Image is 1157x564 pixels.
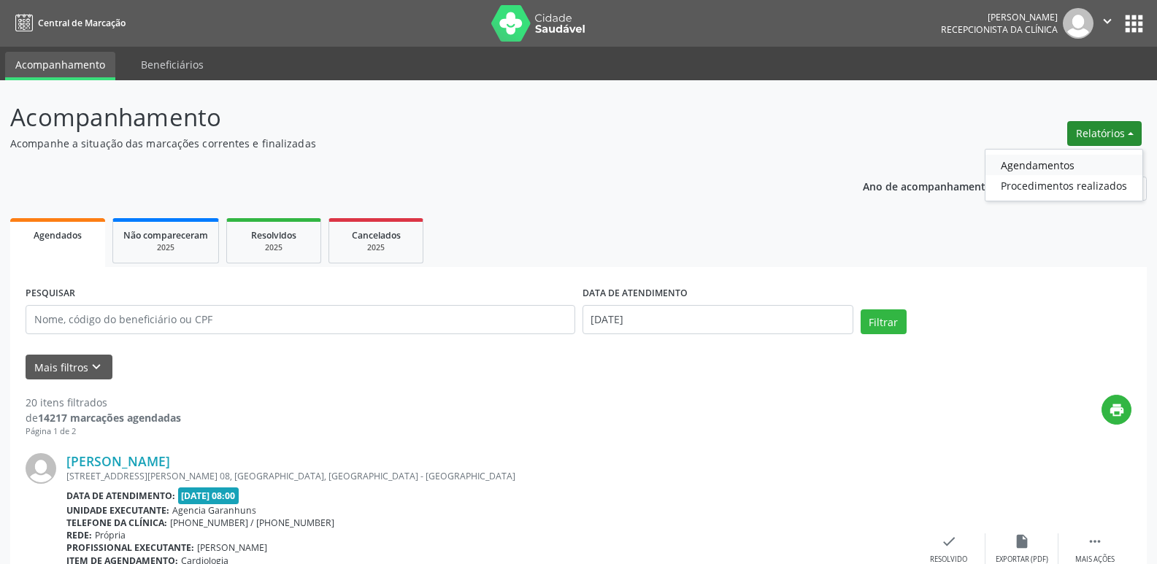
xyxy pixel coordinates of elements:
[66,541,194,554] b: Profissional executante:
[1087,533,1103,549] i: 
[123,229,208,242] span: Não compareceram
[172,504,256,517] span: Agencia Garanhuns
[1121,11,1147,36] button: apps
[861,309,907,334] button: Filtrar
[339,242,412,253] div: 2025
[66,529,92,541] b: Rede:
[197,541,267,554] span: [PERSON_NAME]
[66,453,170,469] a: [PERSON_NAME]
[941,533,957,549] i: check
[5,52,115,80] a: Acompanhamento
[26,305,575,334] input: Nome, código do beneficiário ou CPF
[985,175,1142,196] a: Procedimentos realizados
[251,229,296,242] span: Resolvidos
[1014,533,1030,549] i: insert_drive_file
[66,504,169,517] b: Unidade executante:
[1099,13,1115,29] i: 
[583,305,853,334] input: Selecione um intervalo
[10,99,806,136] p: Acompanhamento
[66,470,912,482] div: [STREET_ADDRESS][PERSON_NAME] 08, [GEOGRAPHIC_DATA], [GEOGRAPHIC_DATA] - [GEOGRAPHIC_DATA]
[88,359,104,375] i: keyboard_arrow_down
[26,395,181,410] div: 20 itens filtrados
[985,149,1143,201] ul: Relatórios
[178,487,239,504] span: [DATE] 08:00
[26,410,181,425] div: de
[941,11,1058,23] div: [PERSON_NAME]
[34,229,82,242] span: Agendados
[26,282,75,305] label: PESQUISAR
[131,52,214,77] a: Beneficiários
[237,242,310,253] div: 2025
[38,411,181,425] strong: 14217 marcações agendadas
[26,355,112,380] button: Mais filtroskeyboard_arrow_down
[66,517,167,529] b: Telefone da clínica:
[352,229,401,242] span: Cancelados
[95,529,126,541] span: Própria
[941,23,1058,36] span: Recepcionista da clínica
[1063,8,1093,39] img: img
[10,11,126,35] a: Central de Marcação
[1093,8,1121,39] button: 
[26,453,56,484] img: img
[1067,121,1142,146] button: Relatórios
[170,517,334,529] span: [PHONE_NUMBER] / [PHONE_NUMBER]
[583,282,688,305] label: DATA DE ATENDIMENTO
[66,490,175,502] b: Data de atendimento:
[863,177,992,195] p: Ano de acompanhamento
[26,425,181,438] div: Página 1 de 2
[1109,402,1125,418] i: print
[1102,395,1131,425] button: print
[985,155,1142,175] a: Agendamentos
[10,136,806,151] p: Acompanhe a situação das marcações correntes e finalizadas
[123,242,208,253] div: 2025
[38,17,126,29] span: Central de Marcação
